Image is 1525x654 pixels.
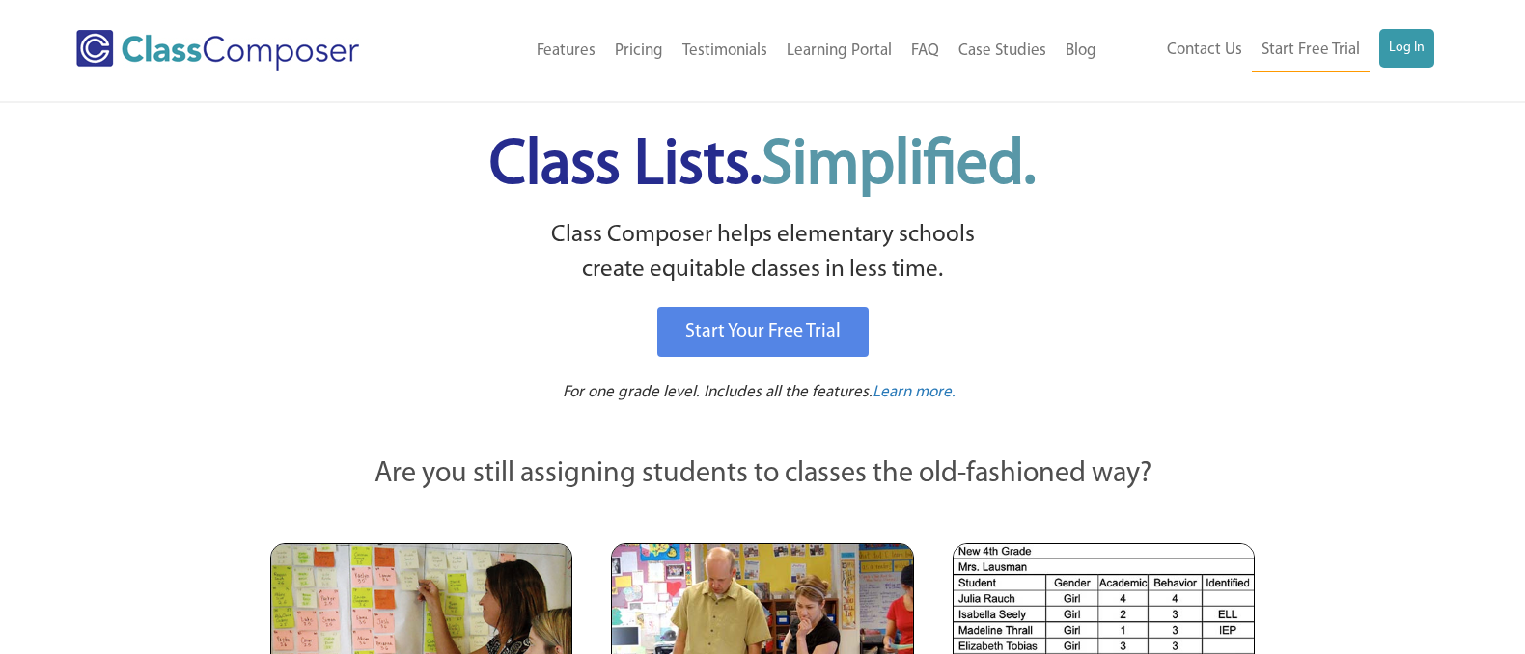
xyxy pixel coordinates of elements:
p: Are you still assigning students to classes the old-fashioned way? [270,453,1255,496]
span: Learn more. [873,384,956,400]
span: Class Lists. [489,135,1036,198]
a: Start Your Free Trial [657,307,869,357]
a: Blog [1056,30,1106,72]
span: Start Your Free Trial [685,322,841,341]
nav: Header Menu [1106,29,1435,72]
a: Start Free Trial [1252,29,1370,72]
a: Features [527,30,605,72]
span: For one grade level. Includes all the features. [563,384,873,400]
nav: Header Menu [434,30,1106,72]
a: Contact Us [1157,29,1252,71]
a: Case Studies [949,30,1056,72]
a: FAQ [901,30,949,72]
a: Pricing [605,30,673,72]
a: Testimonials [673,30,777,72]
a: Learn more. [873,381,956,405]
img: Class Composer [76,30,359,71]
a: Log In [1379,29,1434,68]
p: Class Composer helps elementary schools create equitable classes in less time. [267,218,1258,288]
a: Learning Portal [777,30,901,72]
span: Simplified. [762,135,1036,198]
